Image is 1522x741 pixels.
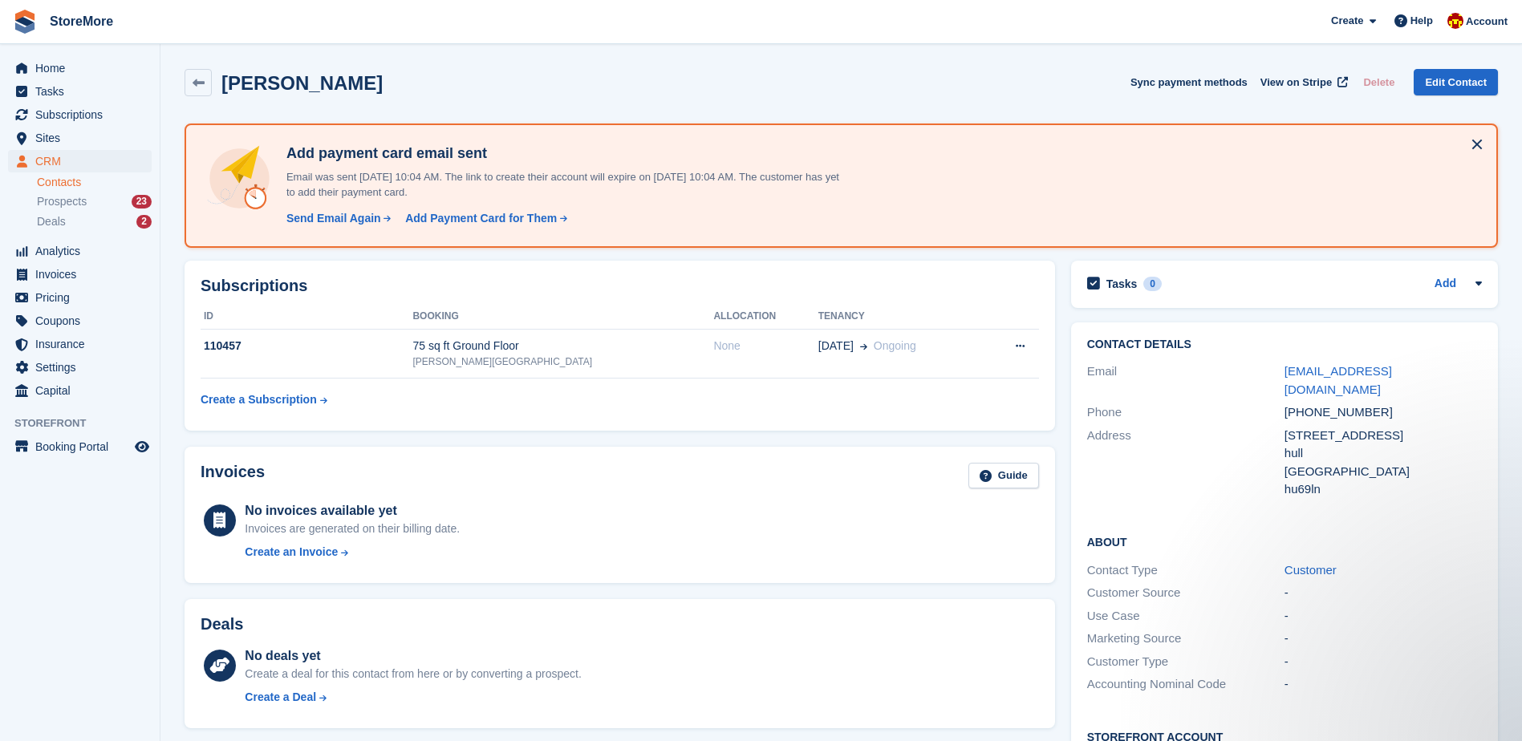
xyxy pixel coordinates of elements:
a: Customer [1285,563,1337,577]
div: 110457 [201,338,412,354]
img: add-payment-card-4dbda4983b697a7845d177d07a5d71e8a16f1ec00487972de202a45f1e8132f5.svg [205,144,274,213]
h2: Invoices [201,463,265,489]
div: Marketing Source [1087,630,1285,648]
span: Help [1410,13,1433,29]
a: menu [8,263,152,285]
a: menu [8,379,152,402]
span: Prospects [37,194,87,209]
a: menu [8,310,152,332]
span: View on Stripe [1260,75,1332,91]
a: Contacts [37,175,152,190]
div: Customer Source [1087,584,1285,602]
div: Address [1087,427,1285,499]
a: Preview store [132,437,152,456]
a: Create an Invoice [245,544,460,561]
div: Phone [1087,403,1285,422]
h2: Contact Details [1087,338,1482,351]
h2: Tasks [1106,277,1138,291]
div: Contact Type [1087,561,1285,580]
div: - [1285,607,1482,626]
div: hull [1285,444,1482,463]
span: Analytics [35,240,132,262]
span: Subscriptions [35,103,132,126]
a: View on Stripe [1254,69,1351,95]
h2: About [1087,533,1482,549]
span: Create [1331,13,1363,29]
a: menu [8,435,152,458]
div: 2 [136,215,152,229]
a: Create a Deal [245,689,581,706]
img: Store More Team [1447,13,1463,29]
div: [STREET_ADDRESS] [1285,427,1482,445]
span: Home [35,57,132,79]
div: None [713,338,818,354]
span: Sites [35,127,132,149]
div: Use Case [1087,607,1285,626]
a: menu [8,127,152,149]
h4: Add payment card email sent [280,144,842,163]
div: - [1285,675,1482,694]
span: Ongoing [874,339,916,352]
button: Delete [1357,69,1401,95]
a: menu [8,333,152,355]
span: Account [1466,14,1508,30]
a: menu [8,286,152,309]
a: Add [1435,275,1456,294]
a: Edit Contact [1414,69,1498,95]
a: menu [8,57,152,79]
span: Invoices [35,263,132,285]
a: Prospects 23 [37,193,152,210]
div: - [1285,630,1482,648]
span: CRM [35,150,132,172]
a: Guide [968,463,1039,489]
a: Create a Subscription [201,385,327,415]
span: [DATE] [818,338,854,354]
span: Deals [37,214,66,229]
div: [GEOGRAPHIC_DATA] [1285,463,1482,481]
th: ID [201,304,412,330]
a: StoreMore [43,8,120,34]
div: Send Email Again [286,210,381,227]
th: Allocation [713,304,818,330]
div: Email [1087,362,1285,399]
h2: Deals [201,615,243,634]
img: stora-icon-8386f47178a22dfd0bd8f6a31ec36ba5ce8667c1dd55bd0f319d3a0aa187defe.svg [13,10,37,34]
div: 23 [132,195,152,209]
span: Pricing [35,286,132,309]
button: Sync payment methods [1130,69,1248,95]
a: menu [8,80,152,103]
div: Create an Invoice [245,544,338,561]
div: No deals yet [245,646,581,666]
div: [PHONE_NUMBER] [1285,403,1482,422]
a: menu [8,356,152,379]
th: Booking [412,304,713,330]
span: Coupons [35,310,132,332]
a: menu [8,240,152,262]
div: Create a Subscription [201,391,317,408]
p: Email was sent [DATE] 10:04 AM. The link to create their account will expire on [DATE] 10:04 AM. ... [280,169,842,200]
div: Add Payment Card for Them [405,210,557,227]
h2: Subscriptions [201,277,1039,295]
a: menu [8,150,152,172]
span: Settings [35,356,132,379]
div: No invoices available yet [245,501,460,520]
div: Create a deal for this contact from here or by converting a prospect. [245,666,581,682]
div: hu69ln [1285,480,1482,499]
div: - [1285,653,1482,671]
span: Tasks [35,80,132,103]
h2: [PERSON_NAME] [221,72,383,94]
div: Accounting Nominal Code [1087,675,1285,694]
span: Booking Portal [35,435,132,458]
div: 0 [1143,277,1162,291]
a: menu [8,103,152,126]
a: [EMAIL_ADDRESS][DOMAIN_NAME] [1285,364,1392,396]
div: Create a Deal [245,689,316,706]
div: 75 sq ft Ground Floor [412,338,713,354]
div: Customer Type [1087,653,1285,671]
div: [PERSON_NAME][GEOGRAPHIC_DATA] [412,354,713,369]
div: - [1285,584,1482,602]
span: Capital [35,379,132,402]
th: Tenancy [818,304,983,330]
span: Storefront [14,415,160,431]
span: Insurance [35,333,132,355]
